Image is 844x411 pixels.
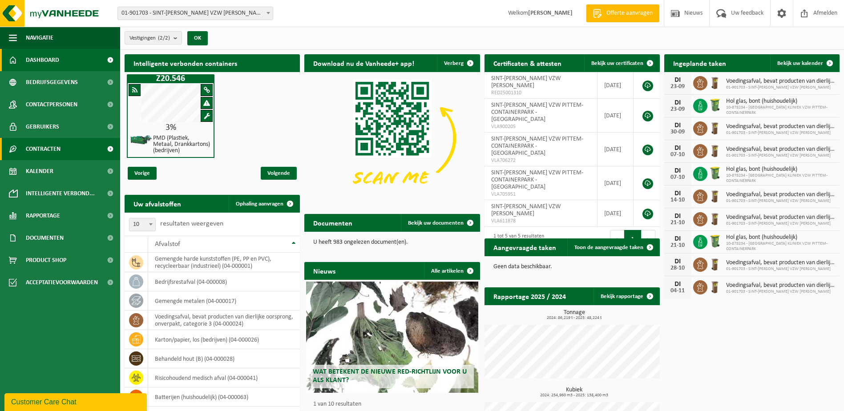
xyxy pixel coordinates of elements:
button: Next [642,230,655,248]
div: DI [669,99,687,106]
a: Bekijk rapportage [594,287,659,305]
h2: Certificaten & attesten [485,54,570,72]
span: VLA611878 [491,218,590,225]
span: Bekijk uw kalender [777,60,823,66]
a: Wat betekent de nieuwe RED-richtlijn voor u als klant? [306,282,478,393]
button: OK [187,31,208,45]
span: VLA900205 [491,123,590,130]
span: Kalender [26,160,53,182]
td: [DATE] [598,200,634,227]
span: Documenten [26,227,64,249]
div: 3% [128,123,214,132]
span: SINT-[PERSON_NAME] VZW PITTEM-CONTAINERPARK - [GEOGRAPHIC_DATA] [491,136,583,157]
span: 10-878234 - [GEOGRAPHIC_DATA] KLINIEK VZW PITTEM-CONTAINERPARK [726,105,835,116]
span: Vestigingen [129,32,170,45]
div: DI [669,281,687,288]
span: Bekijk uw certificaten [591,60,643,66]
button: 1 [624,230,642,248]
span: Bedrijfsgegevens [26,71,78,93]
div: 28-10 [669,265,687,271]
h2: Intelligente verbonden containers [125,54,300,72]
img: WB-0140-HPE-BN-01 [707,143,723,158]
span: 10-878234 - [GEOGRAPHIC_DATA] KLINIEK VZW PITTEM-CONTAINERPARK [726,241,835,252]
div: 21-10 [669,242,687,249]
td: bedrijfsrestafval (04-000008) [148,272,300,291]
span: Product Shop [26,249,66,271]
span: RED25001310 [491,89,590,97]
p: U heeft 983 ongelezen document(en). [313,239,471,246]
a: Alle artikelen [424,262,479,280]
div: DI [669,122,687,129]
span: 10-878234 - [GEOGRAPHIC_DATA] KLINIEK VZW PITTEM-CONTAINERPARK [726,173,835,184]
span: Voedingsafval, bevat producten van dierlijke oorsprong, onverpakt, categorie 3 [726,146,835,153]
h2: Rapportage 2025 / 2024 [485,287,575,305]
img: WB-0240-HPE-GN-50 [707,97,723,113]
span: Verberg [444,60,464,66]
span: Volgende [261,167,297,180]
div: DI [669,258,687,265]
span: 2024: 86,219 t - 2025: 48,224 t [489,316,660,320]
h2: Nieuws [304,262,344,279]
td: voedingsafval, bevat producten van dierlijke oorsprong, onverpakt, categorie 3 (04-000024) [148,310,300,330]
h2: Documenten [304,214,361,231]
img: Download de VHEPlus App [304,72,480,204]
td: [DATE] [598,166,634,200]
span: 10 [129,218,155,231]
span: 01-901703 - SINT-[PERSON_NAME] VZW [PERSON_NAME] [726,130,835,136]
td: [DATE] [598,133,634,166]
span: 01-901703 - SINT-[PERSON_NAME] VZW [PERSON_NAME] [726,266,835,272]
span: SINT-[PERSON_NAME] VZW [PERSON_NAME] [491,75,561,89]
h2: Ingeplande taken [664,54,735,72]
span: Hol glas, bont (huishoudelijk) [726,98,835,105]
img: WB-0140-HPE-BN-01 [707,188,723,203]
td: batterijen (huishoudelijk) (04-000063) [148,387,300,407]
span: 01-901703 - SINT-[PERSON_NAME] VZW [PERSON_NAME] [726,153,835,158]
span: 01-901703 - SINT-[PERSON_NAME] VZW [PERSON_NAME] [726,289,835,294]
span: Voedingsafval, bevat producten van dierlijke oorsprong, onverpakt, categorie 3 [726,259,835,266]
span: 2024: 254,960 m3 - 2025: 138,400 m3 [489,393,660,398]
div: DI [669,77,687,84]
span: 01-901703 - SINT-JOZEF KLINIEK VZW PITTEM - PITTEM [118,7,273,20]
h2: Aangevraagde taken [485,238,565,256]
span: Voedingsafval, bevat producten van dierlijke oorsprong, onverpakt, categorie 3 [726,78,835,85]
span: SINT-[PERSON_NAME] VZW PITTEM-CONTAINERPARK - [GEOGRAPHIC_DATA] [491,102,583,123]
a: Offerte aanvragen [586,4,659,22]
span: Ophaling aanvragen [236,201,283,207]
img: WB-0240-HPE-GN-50 [707,165,723,181]
span: Voedingsafval, bevat producten van dierlijke oorsprong, onverpakt, categorie 3 [726,191,835,198]
img: WB-0140-HPE-BN-01 [707,120,723,135]
p: 1 van 10 resultaten [313,401,475,407]
span: Acceptatievoorwaarden [26,271,98,294]
div: 1 tot 5 van 5 resultaten [489,229,544,249]
span: Wat betekent de nieuwe RED-richtlijn voor u als klant? [313,368,467,384]
span: SINT-[PERSON_NAME] VZW PITTEM-CONTAINERPARK - [GEOGRAPHIC_DATA] [491,169,583,190]
span: Voedingsafval, bevat producten van dierlijke oorsprong, onverpakt, categorie 3 [726,282,835,289]
div: 14-10 [669,197,687,203]
span: Afvalstof [155,241,180,248]
a: Toon de aangevraagde taken [567,238,659,256]
img: WB-0140-HPE-BN-01 [707,75,723,90]
span: Vorige [128,167,157,180]
td: gemengde harde kunststoffen (PE, PP en PVC), recycleerbaar (industrieel) (04-000001) [148,253,300,272]
span: VLA705951 [491,191,590,198]
h3: Tonnage [489,310,660,320]
span: Dashboard [26,49,59,71]
a: Ophaling aanvragen [229,195,299,213]
td: risicohoudend medisch afval (04-000041) [148,368,300,387]
span: Rapportage [26,205,60,227]
div: DI [669,190,687,197]
a: Bekijk uw kalender [770,54,839,72]
span: VLA706272 [491,157,590,164]
td: [DATE] [598,99,634,133]
span: Intelligente verbond... [26,182,95,205]
img: WB-0140-HPE-BN-01 [707,256,723,271]
img: WB-0240-HPE-GN-50 [707,234,723,249]
span: Offerte aanvragen [604,9,655,18]
span: SINT-[PERSON_NAME] VZW [PERSON_NAME] [491,203,561,217]
div: DI [669,235,687,242]
span: Gebruikers [26,116,59,138]
span: Bekijk uw documenten [408,220,464,226]
span: 01-901703 - SINT-[PERSON_NAME] VZW [PERSON_NAME] [726,85,835,90]
div: 07-10 [669,152,687,158]
div: 07-10 [669,174,687,181]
